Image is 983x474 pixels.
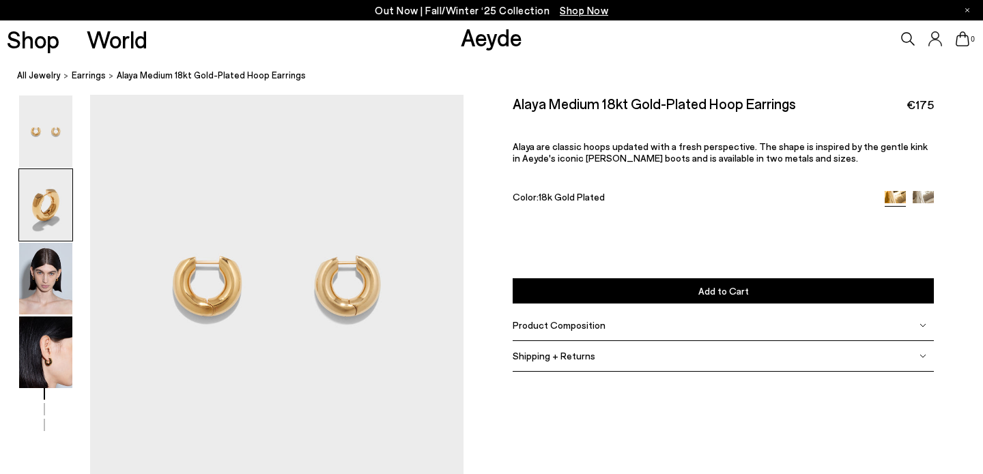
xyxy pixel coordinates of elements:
[72,70,106,80] span: earrings
[698,285,749,297] span: Add to Cart
[87,27,147,51] a: World
[19,243,72,314] img: Alaya Medium 18kt Gold-Plated Hoop Earrings - Image 3
[17,57,983,95] nav: breadcrumb
[513,319,606,331] span: Product Composition
[956,31,969,46] a: 0
[920,322,926,329] img: svg%3E
[19,169,72,241] img: Alaya Medium 18kt Gold-Plated Hoop Earrings - Image 2
[375,2,608,19] p: Out Now | Fall/Winter ‘25 Collection
[117,68,306,83] span: Alaya Medium 18kt Gold-Plated Hoop Earrings
[969,35,976,43] span: 0
[17,68,61,83] a: All Jewelry
[513,350,595,361] span: Shipping + Returns
[72,68,106,83] a: earrings
[513,278,934,303] button: Add to Cart
[539,191,605,203] span: 18k Gold Plated
[907,96,934,113] span: €175
[7,27,59,51] a: Shop
[560,4,608,16] span: Navigate to /collections/new-in
[920,353,926,359] img: svg%3E
[461,23,522,51] a: Aeyde
[19,95,72,167] img: Alaya Medium 18kt Gold-Plated Hoop Earrings - Image 1
[513,191,871,207] div: Color:
[513,95,796,112] h2: Alaya Medium 18kt Gold-Plated Hoop Earrings
[19,316,72,388] img: Alaya Medium 18kt Gold-Plated Hoop Earrings - Image 4
[513,140,928,164] span: Alaya are classic hoops updated with a fresh perspective. The shape is inspired by the gentle kin...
